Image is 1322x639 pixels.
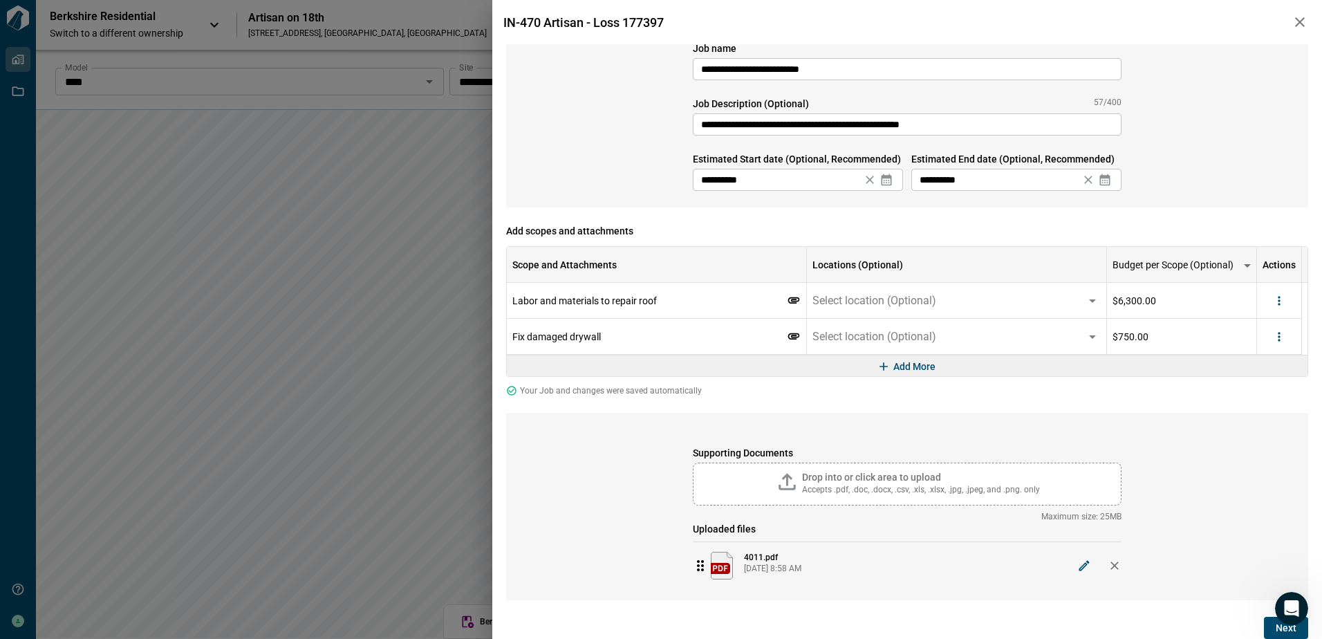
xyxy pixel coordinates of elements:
span: Select location (Optional) [812,294,936,308]
button: more [1233,252,1261,279]
div: Scope and Attachments [507,247,807,283]
span: Estimated Start date (Optional, Recommended) [693,152,903,166]
span: Drop into or click area to upload [802,472,941,483]
span: 4011.pdf [744,552,801,563]
span: $750.00 [1112,330,1148,344]
span: $6,300.00 [1112,294,1156,308]
span: Maximum size: 25MB [693,511,1121,522]
span: [DATE] 8:58 AM [744,563,801,574]
span: Fix damaged drywall [512,331,601,342]
span: 57/400 [1094,97,1121,111]
img: pdf [711,552,733,580]
span: Estimated End date (Optional, Recommended) [911,152,1121,166]
button: more [1269,290,1290,311]
div: Locations (Optional) [807,247,1107,283]
span: Add scopes and attachments [506,224,1308,238]
span: Job name [693,41,1121,55]
div: Actions [1263,247,1296,283]
button: Add More [874,355,941,378]
iframe: Intercom live chat [1275,592,1308,625]
span: Job Description (Optional) [693,97,809,111]
span: Labor and materials to repair roof [512,295,657,306]
span: IN-470 Artisan - Loss 177397 [501,15,664,30]
div: Scope and Attachments [512,247,617,283]
button: more [1269,326,1290,347]
span: Budget per Scope (Optional) [1112,258,1233,272]
span: Your Job and changes were saved automatically [520,385,702,396]
span: Uploaded files [693,522,1121,536]
span: Supporting Documents [693,446,1121,460]
span: Accepts .pdf, .doc, .docx, .csv, .xls, .xlsx, .jpg, .jpeg, and .png. only [802,484,1040,495]
span: Add More [893,360,935,373]
button: Next [1264,617,1308,639]
div: Locations (Optional) [812,247,903,283]
span: Select location (Optional) [812,330,936,344]
div: Actions [1257,247,1302,283]
span: Next [1276,621,1296,635]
